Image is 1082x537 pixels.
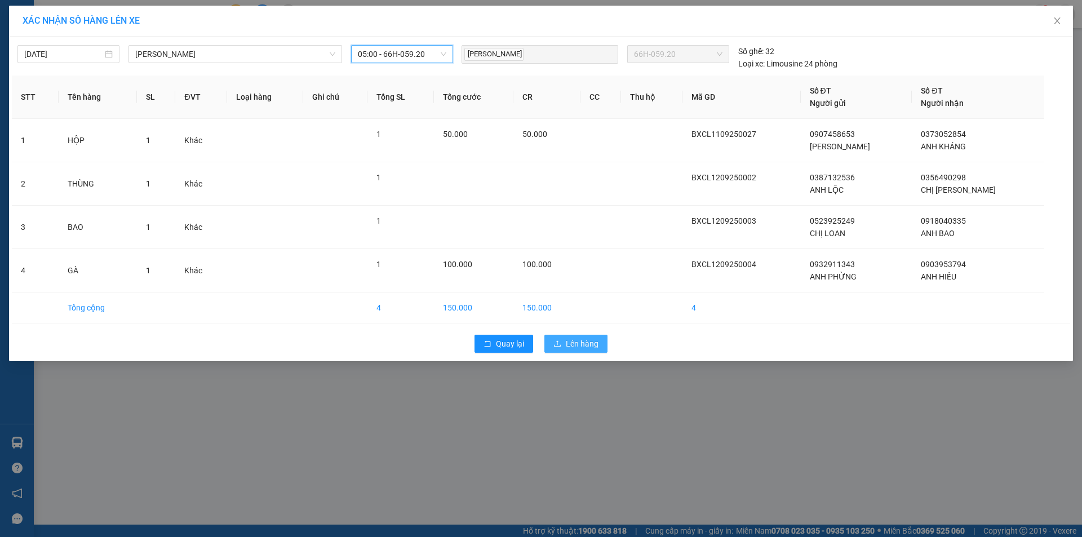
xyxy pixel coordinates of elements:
span: close [1053,16,1062,25]
div: Limousine 24 phòng [738,57,837,70]
td: HỘP [59,119,138,162]
div: CHỊ LOAN [10,37,100,50]
th: Loại hàng [227,76,303,119]
span: 0907458653 [810,130,855,139]
td: Khác [175,249,227,292]
td: THÙNG [59,162,138,206]
input: 11/09/2025 [24,48,103,60]
div: 0918040335 [108,48,222,64]
th: Ghi chú [303,76,367,119]
span: 66H-059.20 [634,46,722,63]
span: XÁC NHẬN SỐ HÀNG LÊN XE [23,15,140,26]
span: 05:00 - 66H-059.20 [358,46,446,63]
div: [GEOGRAPHIC_DATA] [108,10,222,35]
span: Số ĐT [921,86,942,95]
td: 4 [12,249,59,292]
td: 1 [12,119,59,162]
span: Nhận: [108,10,135,21]
th: CR [513,76,581,119]
button: uploadLên hàng [544,335,607,353]
span: ANH PHỪNG [810,272,857,281]
span: 0356490298 [921,173,966,182]
span: Cao Lãnh - Hồ Chí Minh [135,46,335,63]
div: 0523925249 [10,50,100,66]
span: CHỊ [PERSON_NAME] [921,185,996,194]
span: Người nhận [921,99,964,108]
span: down [329,51,336,57]
span: BXCL1209250003 [691,216,756,225]
span: [PERSON_NAME] [810,142,870,151]
span: BXCL1209250004 [691,260,756,269]
span: 1 [376,130,381,139]
td: Tổng cộng [59,292,138,323]
th: CC [580,76,620,119]
th: Tên hàng [59,76,138,119]
th: Mã GD [682,76,800,119]
th: SL [137,76,175,119]
span: UB MỸ HỘI [10,66,77,105]
div: 32 [738,45,774,57]
td: 4 [367,292,434,323]
td: 2 [12,162,59,206]
span: rollback [484,340,491,349]
th: Thu hộ [621,76,683,119]
span: ANH BAO [921,229,955,238]
span: Người gửi [810,99,846,108]
th: ĐVT [175,76,227,119]
td: 3 [12,206,59,249]
span: ANH KHÁNG [921,142,966,151]
span: Số ĐT [810,86,831,95]
span: upload [553,340,561,349]
span: 0523925249 [810,216,855,225]
td: 4 [682,292,800,323]
button: rollbackQuay lại [475,335,533,353]
button: Close [1041,6,1073,37]
span: ANH HIẾU [921,272,956,281]
span: Gửi: [10,11,27,23]
span: 50.000 [522,130,547,139]
th: Tổng cước [434,76,513,119]
span: BXCL1109250027 [691,130,756,139]
span: 1 [146,266,150,275]
div: BX [PERSON_NAME] [10,10,100,37]
td: 150.000 [513,292,581,323]
span: BXCL1209250002 [691,173,756,182]
td: Khác [175,162,227,206]
span: 1 [376,173,381,182]
td: Khác [175,206,227,249]
span: 0932911343 [810,260,855,269]
td: GÀ [59,249,138,292]
th: Tổng SL [367,76,434,119]
span: DĐ: [10,72,26,84]
th: STT [12,76,59,119]
span: 100.000 [443,260,472,269]
span: 100.000 [522,260,552,269]
span: 1 [146,179,150,188]
span: Số ghế: [738,45,764,57]
span: [PERSON_NAME] [464,48,524,61]
span: 0903953794 [921,260,966,269]
td: Khác [175,119,227,162]
span: 1 [376,260,381,269]
span: 1 [376,216,381,225]
span: 1 [146,136,150,145]
td: BAO [59,206,138,249]
span: 50.000 [443,130,468,139]
span: Lên hàng [566,338,598,350]
span: ANH LỘC [810,185,844,194]
span: 0918040335 [921,216,966,225]
span: Quay lại [496,338,524,350]
span: 1 [146,223,150,232]
td: 150.000 [434,292,513,323]
span: 0373052854 [921,130,966,139]
span: CHỊ LOAN [810,229,845,238]
span: 0387132536 [810,173,855,182]
span: Loại xe: [738,57,765,70]
div: ANH BAO [108,35,222,48]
